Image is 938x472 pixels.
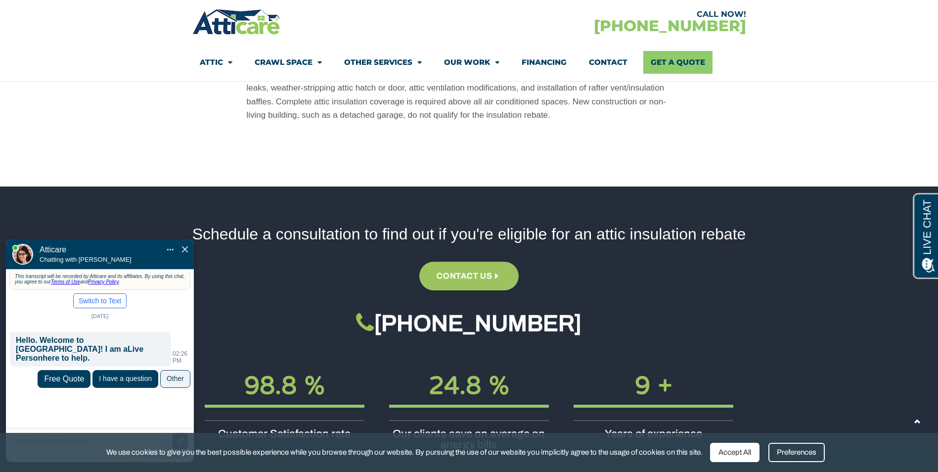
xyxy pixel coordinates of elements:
a: Attic [200,51,232,74]
span: Contact us [437,268,492,284]
div: Schedule a consultation to find out if you're eligible for an attic insulation rebate [192,226,746,242]
span: [DATE] [89,112,112,120]
b: Hello. Welcome to [GEOGRAPHIC_DATA]! I am a here to help. [16,136,143,162]
a: Other Services [344,51,422,74]
a: Terms of Use [51,79,80,85]
div: Action Menu [167,47,175,54]
div: Accept All [710,443,759,462]
div: Atticare [39,200,147,230]
span: We use cookies to give you the best possible experience while you browse through our website. By ... [106,446,703,459]
div: Powered by Blazeo [141,253,194,259]
img: Live Agent [12,44,33,65]
span: 24.8 [429,371,481,401]
p: Installation costs are defined as the cost of the insulation materials plus the labor associated ... [247,54,667,122]
a: Get A Quote [643,51,713,74]
p: Chatting with [PERSON_NAME] [40,56,148,63]
a: Our Work [444,51,499,74]
div: I have a question [99,175,152,183]
h4: Customer Satisfaction rate [205,428,364,439]
div: CALL NOW! [469,10,746,18]
img: Close Chat [182,47,188,52]
span: Opens a chat window [24,8,80,20]
a: [PHONE_NUMBER] [356,311,582,336]
a: Contact us [419,262,519,290]
span: % [489,371,509,401]
a: Contact [589,51,627,74]
div: Preferences [768,443,825,462]
span: % [305,371,325,401]
button: Switch to Text [73,94,127,108]
span: 02:26 PM [173,150,187,164]
span: 9 [635,371,650,401]
a: Financing [522,51,567,74]
h1: Atticare [40,46,148,54]
div: Move [40,46,148,63]
nav: Menu [200,51,739,74]
a: Privacy Policy [89,79,119,85]
span: Close Chat [182,46,188,54]
a: Crawl Space [255,51,322,74]
div: Other [167,175,184,183]
h4: Our clients save on average on energy bills [389,428,549,450]
font: Live Person [16,145,143,162]
div: Free Quote [44,175,84,184]
span: + [658,371,672,401]
div: This transcript will be recorded by Atticare and its affiliates. By using this chat, you agree to... [9,68,190,90]
h4: Years of experience [574,428,733,439]
span: 98.8 [244,371,297,401]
